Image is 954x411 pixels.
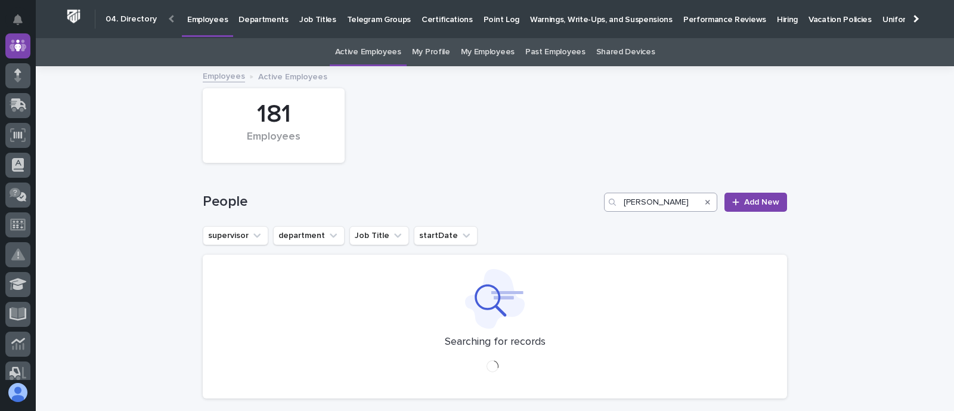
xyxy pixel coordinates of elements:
button: supervisor [203,226,268,245]
a: Shared Devices [596,38,655,66]
img: Workspace Logo [63,5,85,27]
div: Employees [223,131,324,156]
p: Searching for records [445,336,546,349]
p: Active Employees [258,69,327,82]
span: Add New [744,198,779,206]
a: My Profile [412,38,450,66]
button: users-avatar [5,380,30,405]
h2: 04. Directory [106,14,157,24]
a: Active Employees [335,38,401,66]
input: Search [604,193,717,212]
h1: People [203,193,599,211]
div: Notifications [15,14,30,33]
button: Notifications [5,7,30,32]
a: Employees [203,69,245,82]
button: startDate [414,226,478,245]
a: My Employees [461,38,515,66]
a: Past Employees [525,38,586,66]
button: department [273,226,345,245]
div: 181 [223,100,324,129]
a: Add New [724,193,787,212]
button: Job Title [349,226,409,245]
